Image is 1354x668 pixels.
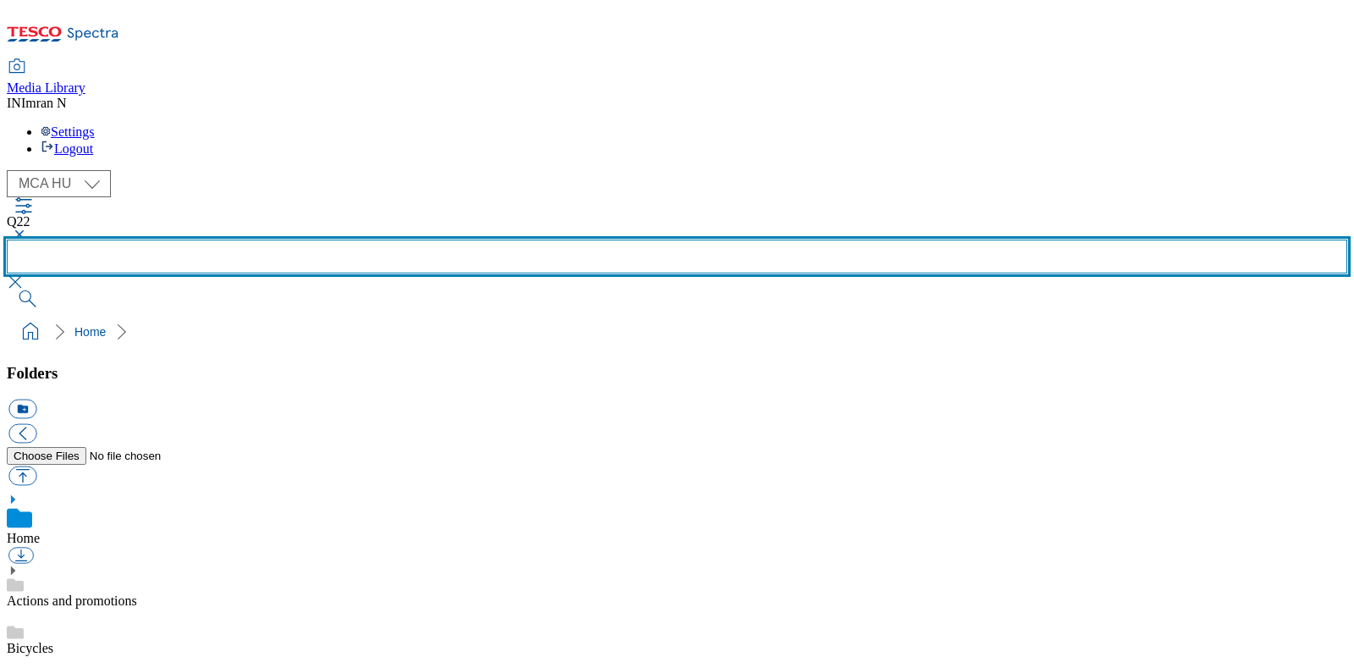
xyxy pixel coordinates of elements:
[7,364,1347,383] h3: Folders
[7,96,21,110] span: IN
[7,593,137,608] a: Actions and promotions
[41,124,95,139] a: Settings
[7,641,53,655] a: Bicycles
[7,80,85,95] span: Media Library
[7,531,40,545] a: Home
[7,60,85,96] a: Media Library
[7,316,1347,348] nav: breadcrumb
[41,141,93,156] a: Logout
[74,325,106,339] a: Home
[17,318,44,345] a: home
[21,96,67,110] span: Imran N
[7,214,30,229] span: Q22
